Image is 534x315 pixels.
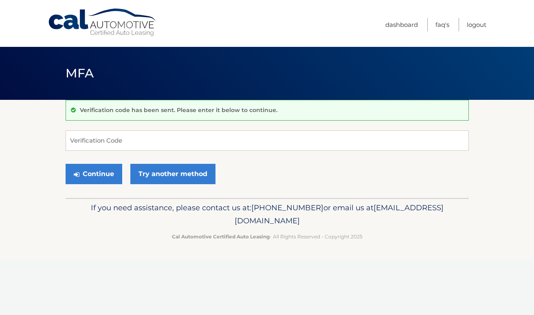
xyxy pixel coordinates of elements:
p: Verification code has been sent. Please enter it below to continue. [80,106,277,114]
a: Cal Automotive [48,8,158,37]
span: [PHONE_NUMBER] [251,203,323,212]
a: FAQ's [435,18,449,31]
input: Verification Code [66,130,469,151]
a: Logout [467,18,486,31]
button: Continue [66,164,122,184]
p: - All Rights Reserved - Copyright 2025 [71,232,464,241]
a: Try another method [130,164,215,184]
strong: Cal Automotive Certified Auto Leasing [172,233,270,240]
a: Dashboard [385,18,418,31]
span: MFA [66,66,94,81]
span: [EMAIL_ADDRESS][DOMAIN_NAME] [235,203,444,225]
p: If you need assistance, please contact us at: or email us at [71,201,464,227]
